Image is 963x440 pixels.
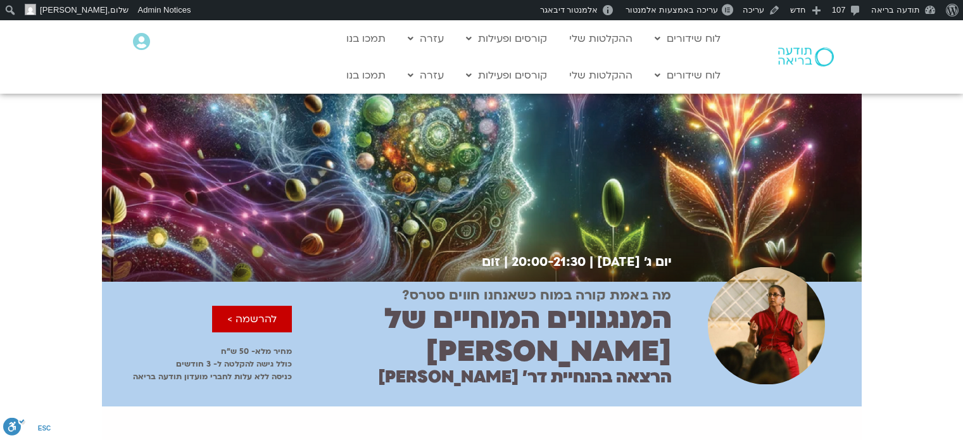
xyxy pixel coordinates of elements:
[563,63,639,87] a: ההקלטות שלי
[648,63,727,87] a: לוח שידורים
[340,27,392,51] a: תמכו בנו
[778,47,834,66] img: תודעה בריאה
[227,313,277,325] span: להרשמה >
[401,63,450,87] a: עזרה
[378,368,672,387] h2: הרצאה בהנחיית דר׳ [PERSON_NAME]
[292,303,672,368] h2: המנגנונים המוחיים של [PERSON_NAME]
[40,5,108,15] span: [PERSON_NAME]
[212,306,292,332] a: להרשמה >
[401,27,450,51] a: עזרה
[340,63,392,87] a: תמכו בנו
[402,288,671,303] h2: מה באמת קורה במוח כשאנחנו חווים סטרס?
[460,63,553,87] a: קורסים ופעילות
[626,5,717,15] span: עריכה באמצעות אלמנטור
[648,27,727,51] a: לוח שידורים
[460,27,553,51] a: קורסים ופעילות
[102,345,292,383] p: מחיר מלא- 50 ש״ח כולל גישה להקלטה ל- 3 חודשים כניסה ללא עלות לחברי מועדון תודעה בריאה
[472,255,672,269] h2: יום ג׳ [DATE] | 20:00-21:30 | זום
[563,27,639,51] a: ההקלטות שלי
